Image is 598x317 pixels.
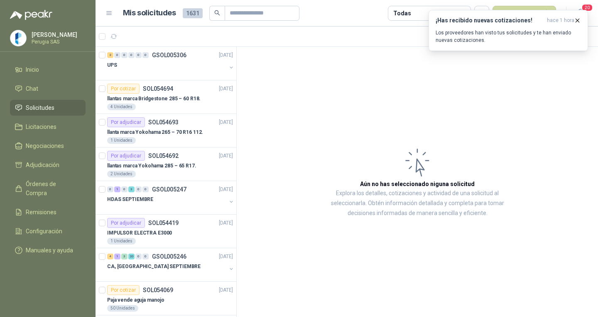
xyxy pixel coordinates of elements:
p: GSOL005246 [152,254,186,259]
div: Todas [393,9,411,18]
a: Remisiones [10,204,86,220]
p: [DATE] [219,186,233,194]
div: 4 Unidades [107,104,136,110]
button: ¡Has recibido nuevas cotizaciones!hace 1 hora Los proveedores han visto tus solicitudes y te han ... [429,10,588,51]
div: 3 [121,254,127,259]
div: 3 [128,186,135,192]
div: Por adjudicar [107,218,145,228]
span: search [214,10,220,16]
a: Por adjudicarSOL054419[DATE] IMPULSOR ELECTRA E30001 Unidades [96,215,236,248]
p: CA, [GEOGRAPHIC_DATA] SEPTIEMBRE [107,263,201,271]
div: 1 Unidades [107,238,136,244]
p: llanta marca Yokohama 265 – 70 R16 112. [107,128,203,136]
span: hace 1 hora [547,17,574,24]
a: Licitaciones [10,119,86,135]
span: 20 [581,4,593,12]
a: Por cotizarSOL054694[DATE] llantas marca Bridgestone 285 – 60 R18.4 Unidades [96,80,236,114]
a: 4 1 3 20 0 0 GSOL005246[DATE] CA, [GEOGRAPHIC_DATA] SEPTIEMBRE [107,252,235,278]
span: Solicitudes [26,103,54,112]
div: 0 [142,186,149,192]
div: Por cotizar [107,84,140,94]
span: Inicio [26,65,39,74]
div: 1 Unidades [107,137,136,144]
p: [DATE] [219,286,233,294]
h3: ¡Has recibido nuevas cotizaciones! [436,17,544,24]
div: Por adjudicar [107,151,145,161]
div: 20 [128,254,135,259]
p: Perugia SAS [32,39,83,44]
div: 0 [142,52,149,58]
div: Por adjudicar [107,117,145,127]
div: Por cotizar [107,285,140,295]
div: 1 [114,186,120,192]
span: Chat [26,84,38,93]
div: 0 [142,254,149,259]
span: Adjudicación [26,160,59,169]
a: Por cotizarSOL054069[DATE] Paja vende aguja manojo50 Unidades [96,282,236,315]
div: 1 [114,254,120,259]
a: Inicio [10,62,86,77]
p: SOL054692 [148,153,179,159]
p: [DATE] [219,119,233,126]
a: Configuración [10,223,86,239]
a: Manuales y ayuda [10,242,86,258]
div: 0 [128,52,135,58]
span: Órdenes de Compra [26,179,78,198]
p: GSOL005306 [152,52,186,58]
p: IMPULSOR ELECTRA E3000 [107,229,172,237]
p: [DATE] [219,219,233,227]
div: 0 [135,52,142,58]
button: 20 [573,6,588,21]
span: Remisiones [26,208,56,217]
p: llantas marca Yokohama 285 – 65 R17. [107,162,196,170]
a: Solicitudes [10,100,86,116]
p: Paja vende aguja manojo [107,296,164,304]
p: SOL054693 [148,119,179,125]
button: Nueva solicitud [493,6,556,21]
span: Licitaciones [26,122,56,131]
p: GSOL005247 [152,186,186,192]
div: 0 [114,52,120,58]
div: 4 [107,254,113,259]
span: Negociaciones [26,141,64,150]
p: [PERSON_NAME] [32,32,83,38]
a: 2 0 0 0 0 0 GSOL005306[DATE] UPS [107,50,235,77]
a: Por adjudicarSOL054693[DATE] llanta marca Yokohama 265 – 70 R16 112.1 Unidades [96,114,236,148]
div: 0 [135,254,142,259]
a: Chat [10,81,86,97]
p: SOL054419 [148,220,179,226]
div: 0 [121,52,127,58]
p: [DATE] [219,85,233,93]
div: 0 [135,186,142,192]
p: HDAS SEPTIEMBRE [107,196,153,203]
span: 1631 [183,8,203,18]
p: [DATE] [219,51,233,59]
p: SOL054069 [143,287,173,293]
p: SOL054694 [143,86,173,92]
p: Explora los detalles, cotizaciones y actividad de una solicitud al seleccionarla. Obtén informaci... [320,189,515,218]
div: 2 Unidades [107,171,136,177]
a: Órdenes de Compra [10,176,86,201]
p: [DATE] [219,152,233,160]
p: llantas marca Bridgestone 285 – 60 R18. [107,95,201,103]
a: Adjudicación [10,157,86,173]
h1: Mis solicitudes [123,7,176,19]
p: UPS [107,61,117,69]
img: Logo peakr [10,10,52,20]
img: Company Logo [10,30,26,46]
div: 50 Unidades [107,305,138,312]
h3: Aún no has seleccionado niguna solicitud [360,179,475,189]
div: 0 [121,186,127,192]
p: [DATE] [219,253,233,261]
span: Configuración [26,227,62,236]
a: 0 1 0 3 0 0 GSOL005247[DATE] HDAS SEPTIEMBRE [107,184,235,211]
a: Por adjudicarSOL054692[DATE] llantas marca Yokohama 285 – 65 R17.2 Unidades [96,148,236,181]
p: Los proveedores han visto tus solicitudes y te han enviado nuevas cotizaciones. [436,29,581,44]
div: 2 [107,52,113,58]
div: 0 [107,186,113,192]
span: Manuales y ayuda [26,246,73,255]
a: Negociaciones [10,138,86,154]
